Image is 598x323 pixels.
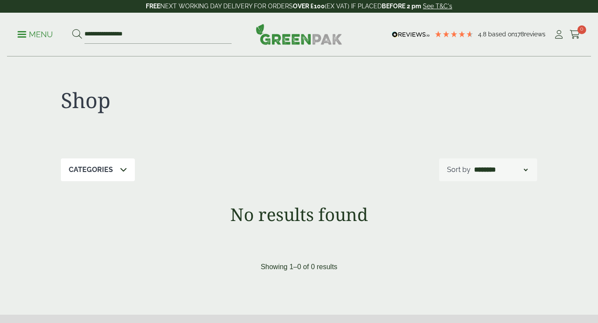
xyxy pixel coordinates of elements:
a: See T&C's [423,3,452,10]
p: Categories [69,165,113,175]
a: 0 [570,28,580,41]
i: Cart [570,30,580,39]
img: REVIEWS.io [392,32,430,38]
div: 4.78 Stars [434,30,474,38]
span: 0 [577,25,586,34]
p: Showing 1–0 of 0 results [260,262,337,272]
span: reviews [524,31,545,38]
p: Menu [18,29,53,40]
span: Based on [488,31,515,38]
span: 178 [515,31,524,38]
strong: FREE [146,3,160,10]
strong: BEFORE 2 pm [382,3,421,10]
i: My Account [553,30,564,39]
p: Sort by [447,165,471,175]
span: 4.8 [478,31,488,38]
strong: OVER £100 [293,3,325,10]
h1: No results found [37,204,561,225]
select: Shop order [472,165,529,175]
a: Menu [18,29,53,38]
img: GreenPak Supplies [256,24,342,45]
h1: Shop [61,88,299,113]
